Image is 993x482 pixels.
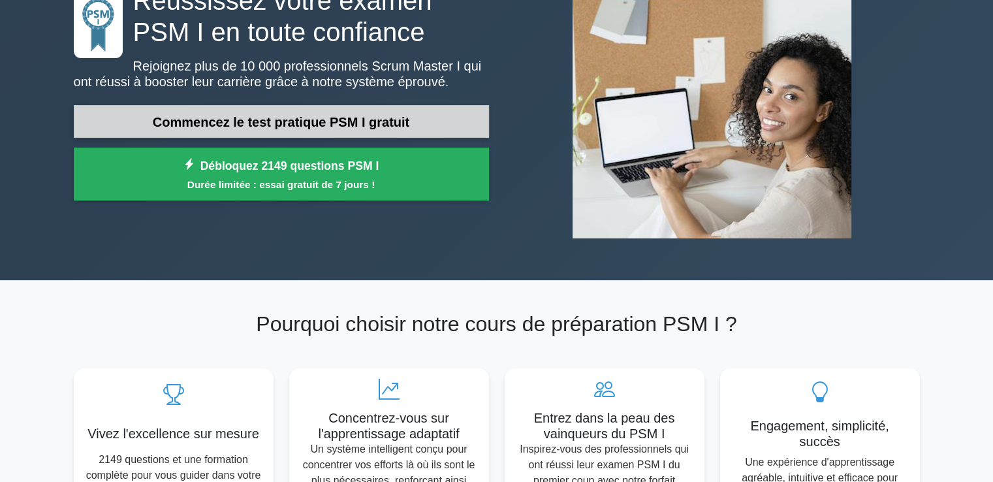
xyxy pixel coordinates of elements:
[74,105,489,138] a: Commencez le test pratique PSM I gratuit
[318,411,459,441] font: Concentrez-vous sur l'apprentissage adaptatif
[74,148,489,201] a: Débloquez 2149 questions PSM IDurée limitée : essai gratuit de 7 jours !
[87,426,259,441] font: Vivez l'excellence sur mesure
[750,419,889,449] font: Engagement, simplicité, succès
[153,115,409,129] font: Commencez le test pratique PSM I gratuit
[534,411,675,441] font: Entrez dans la peau des vainqueurs du PSM I
[74,59,482,89] font: Rejoignez plus de 10 000 professionnels Scrum Master I qui ont réussi à booster leur carrière grâ...
[187,179,375,190] font: Durée limitée : essai gratuit de 7 jours !
[256,312,736,336] font: Pourquoi choisir notre cours de préparation PSM I ?
[200,159,379,172] font: Débloquez 2149 questions PSM I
